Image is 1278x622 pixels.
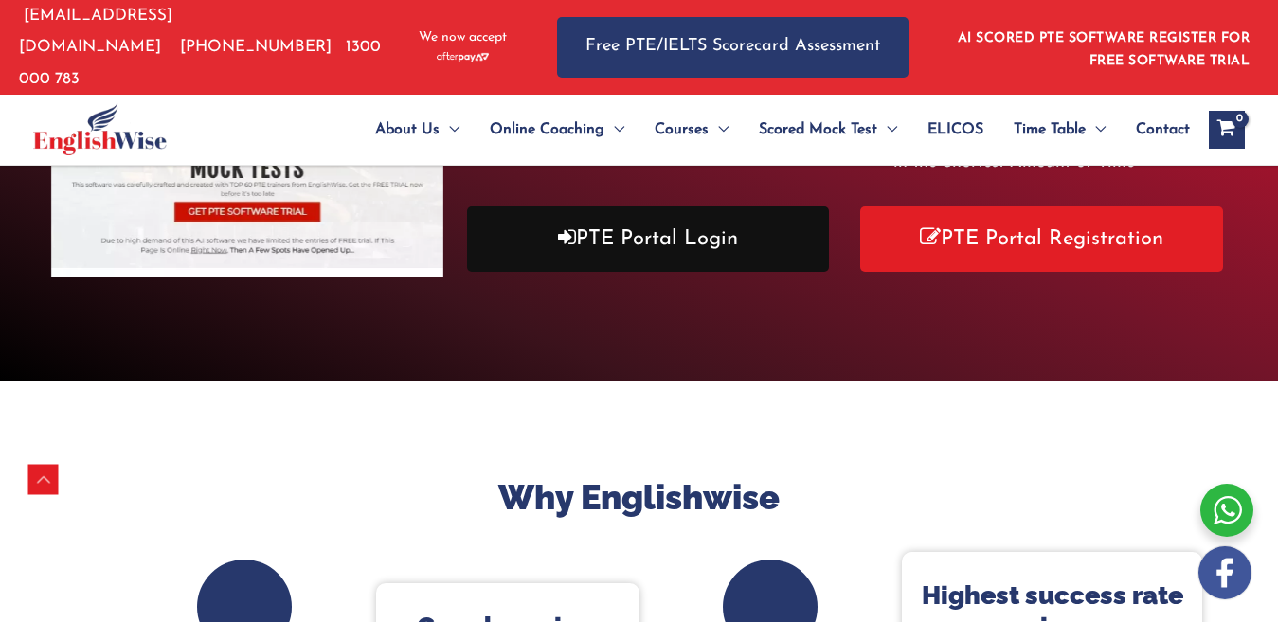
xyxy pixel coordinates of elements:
span: Courses [655,97,709,163]
span: We now accept [419,28,507,47]
span: About Us [375,97,440,163]
a: Scored Mock TestMenu Toggle [744,97,912,163]
a: AI SCORED PTE SOFTWARE REGISTER FOR FREE SOFTWARE TRIAL [958,31,1251,68]
a: ELICOS [912,97,999,163]
span: Menu Toggle [1086,97,1106,163]
span: Menu Toggle [440,97,459,163]
span: Time Table [1014,97,1086,163]
img: white-facebook.png [1198,546,1251,599]
a: [PHONE_NUMBER] [180,39,332,55]
span: Menu Toggle [877,97,897,163]
span: Contact [1136,97,1190,163]
span: Online Coaching [490,97,604,163]
img: cropped-ew-logo [33,103,167,155]
span: Menu Toggle [604,97,624,163]
a: CoursesMenu Toggle [639,97,744,163]
img: Afterpay-Logo [437,52,489,62]
a: About UsMenu Toggle [360,97,475,163]
a: [EMAIL_ADDRESS][DOMAIN_NAME] [19,8,172,55]
h2: Why Englishwise [71,475,1208,520]
a: Online CoachingMenu Toggle [475,97,639,163]
a: Contact [1121,97,1190,163]
span: Menu Toggle [709,97,729,163]
aside: Header Widget 1 [946,16,1259,78]
a: 1300 000 783 [19,39,381,86]
nav: Site Navigation: Main Menu [330,97,1190,163]
a: View Shopping Cart, empty [1209,111,1245,149]
a: Time TableMenu Toggle [999,97,1121,163]
span: ELICOS [927,97,983,163]
span: Scored Mock Test [759,97,877,163]
a: Free PTE/IELTS Scorecard Assessment [557,17,909,77]
a: PTE Portal Login [467,206,830,272]
a: PTE Portal Registration [860,206,1223,272]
